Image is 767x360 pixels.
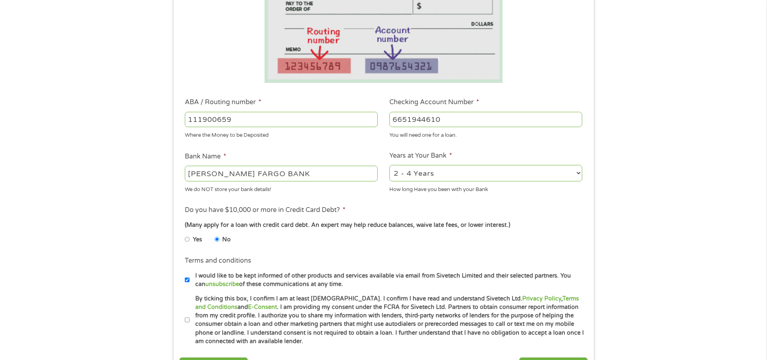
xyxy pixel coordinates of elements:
[185,98,261,107] label: ABA / Routing number
[389,183,582,193] div: How long Have you been with your Bank
[190,272,585,289] label: I would like to be kept informed of other products and services available via email from Sivetech...
[389,112,582,127] input: 345634636
[205,281,239,288] a: unsubscribe
[185,129,378,140] div: Where the Money to be Deposited
[222,235,231,244] label: No
[185,257,251,265] label: Terms and conditions
[195,295,579,311] a: Terms and Conditions
[389,152,452,160] label: Years at Your Bank
[185,221,582,230] div: (Many apply for a loan with credit card debt. An expert may help reduce balances, waive late fees...
[389,98,479,107] label: Checking Account Number
[190,294,585,346] label: By ticking this box, I confirm I am at least [DEMOGRAPHIC_DATA]. I confirm I have read and unders...
[185,183,378,193] div: We do NOT store your bank details!
[185,206,345,214] label: Do you have $10,000 or more in Credit Card Debt?
[522,295,561,302] a: Privacy Policy
[248,304,277,311] a: E-Consent
[389,129,582,140] div: You will need one for a loan.
[193,235,202,244] label: Yes
[185,152,226,161] label: Bank Name
[185,112,378,127] input: 263177916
